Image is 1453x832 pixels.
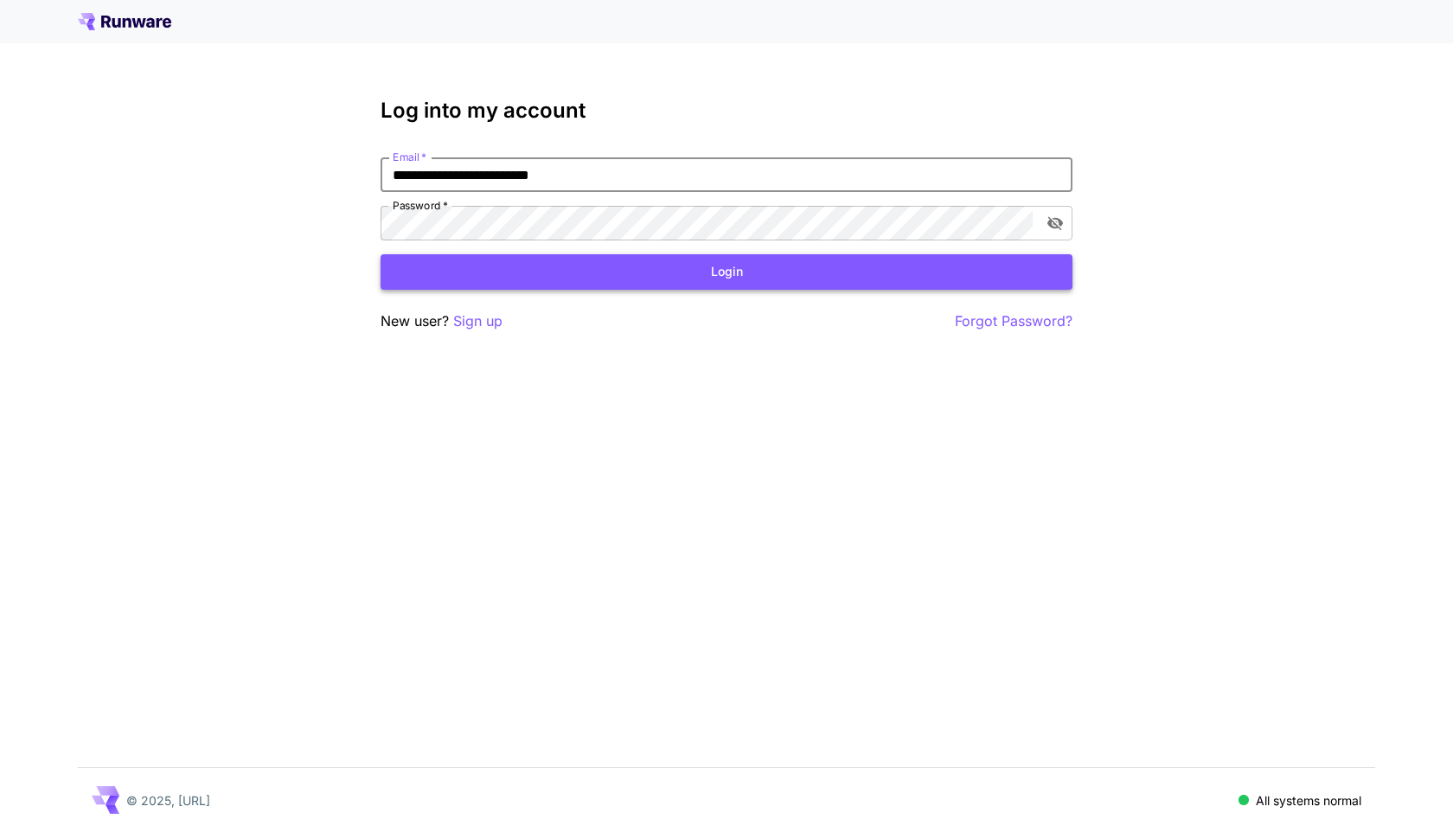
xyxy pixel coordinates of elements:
label: Password [393,198,448,213]
button: toggle password visibility [1040,208,1071,239]
button: Sign up [453,310,502,332]
label: Email [393,150,426,164]
p: All systems normal [1256,791,1361,810]
button: Login [381,254,1072,290]
button: Forgot Password? [955,310,1072,332]
p: © 2025, [URL] [126,791,210,810]
p: New user? [381,310,502,332]
h3: Log into my account [381,99,1072,123]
